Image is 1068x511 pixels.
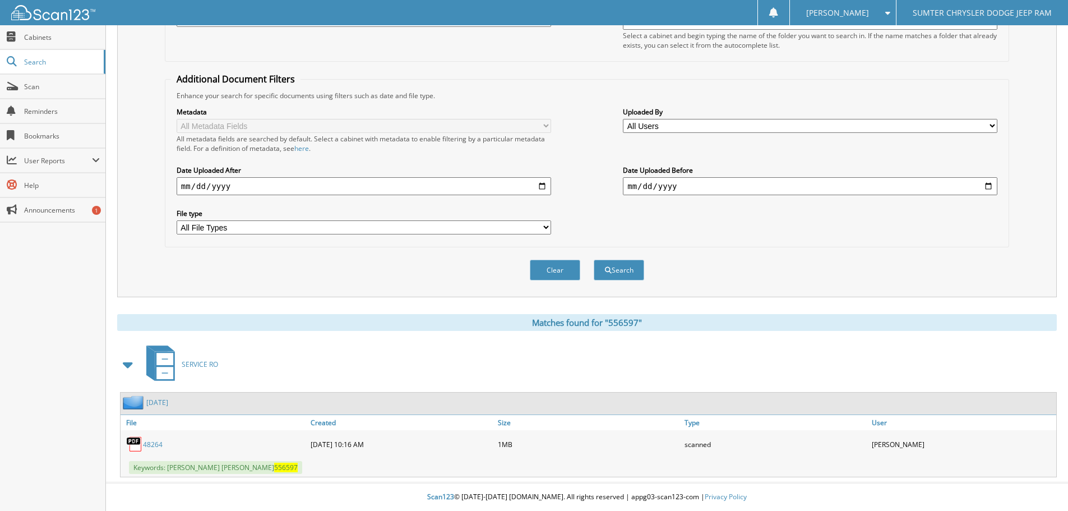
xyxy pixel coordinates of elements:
div: Enhance your search for specific documents using filters such as date and file type. [171,91,1003,100]
a: here [294,144,309,153]
button: Search [594,260,644,280]
div: [DATE] 10:16 AM [308,433,495,455]
input: end [623,177,997,195]
label: File type [177,209,551,218]
span: Reminders [24,107,100,116]
span: [PERSON_NAME] [806,10,869,16]
a: Size [495,415,682,430]
div: scanned [682,433,869,455]
img: PDF.png [126,436,143,453]
div: Select a cabinet and begin typing the name of the folder you want to search in. If the name match... [623,31,997,50]
span: Search [24,57,98,67]
span: Scan123 [427,492,454,501]
img: folder2.png [123,395,146,409]
label: Uploaded By [623,107,997,117]
span: 556597 [274,463,298,472]
span: SERVICE RO [182,360,218,369]
span: Announcements [24,205,100,215]
span: Cabinets [24,33,100,42]
legend: Additional Document Filters [171,73,300,85]
a: [DATE] [146,398,168,407]
a: Privacy Policy [705,492,747,501]
iframe: Chat Widget [1012,457,1068,511]
div: [PERSON_NAME] [869,433,1056,455]
span: Keywords: [PERSON_NAME] [PERSON_NAME] [129,461,302,474]
button: Clear [530,260,580,280]
a: Type [682,415,869,430]
span: Scan [24,82,100,91]
div: All metadata fields are searched by default. Select a cabinet with metadata to enable filtering b... [177,134,551,153]
div: 1 [92,206,101,215]
span: Bookmarks [24,131,100,141]
label: Metadata [177,107,551,117]
a: User [869,415,1056,430]
div: 1MB [495,433,682,455]
div: © [DATE]-[DATE] [DOMAIN_NAME]. All rights reserved | appg03-scan123-com | [106,484,1068,511]
label: Date Uploaded After [177,165,551,175]
span: SUMTER CHRYSLER DODGE JEEP RAM [913,10,1052,16]
a: File [121,415,308,430]
a: 48264 [143,440,163,449]
label: Date Uploaded Before [623,165,997,175]
span: Help [24,181,100,190]
img: scan123-logo-white.svg [11,5,95,20]
span: User Reports [24,156,92,165]
input: start [177,177,551,195]
a: SERVICE RO [140,342,218,386]
div: Matches found for "556597" [117,314,1057,331]
a: Created [308,415,495,430]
